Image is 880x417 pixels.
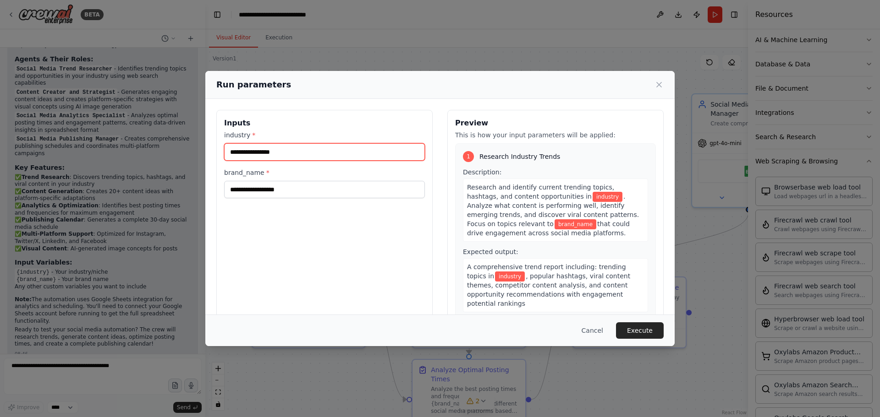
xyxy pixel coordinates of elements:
[555,219,596,229] span: Variable: brand_name
[574,322,610,339] button: Cancel
[463,151,474,162] div: 1
[463,168,501,176] span: Description:
[224,130,425,140] label: industry
[463,248,518,255] span: Expected output:
[467,184,614,200] span: Research and identify current trending topics, hashtags, and content opportunities in
[467,263,626,280] span: A comprehensive trend report including: trending topics in
[224,168,425,177] label: brand_name
[467,272,630,307] span: , popular hashtags, viral content themes, competitor content analysis, and content opportunity re...
[616,322,664,339] button: Execute
[467,193,639,227] span: . Analyze what content is performing well, identify emerging trends, and discover viral content p...
[593,192,622,202] span: Variable: industry
[224,118,425,129] h3: Inputs
[495,271,525,282] span: Variable: industry
[479,152,560,161] span: Research Industry Trends
[467,220,630,237] span: that could drive engagement across social media platforms.
[455,130,656,140] p: This is how your input parameters will be applied:
[455,118,656,129] h3: Preview
[216,78,291,91] h2: Run parameters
